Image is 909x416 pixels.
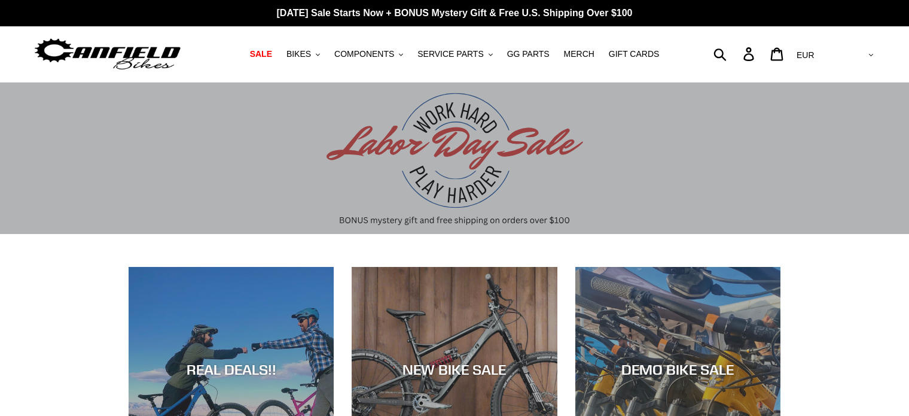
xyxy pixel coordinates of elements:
span: BIKES [286,49,311,59]
div: REAL DEALS!! [129,361,334,378]
span: GG PARTS [507,49,550,59]
a: GIFT CARDS [603,46,666,62]
a: GG PARTS [501,46,556,62]
div: DEMO BIKE SALE [575,361,780,378]
span: SERVICE PARTS [417,49,483,59]
span: SALE [250,49,272,59]
div: NEW BIKE SALE [352,361,557,378]
span: COMPONENTS [334,49,394,59]
span: GIFT CARDS [609,49,660,59]
input: Search [720,41,751,67]
button: COMPONENTS [328,46,409,62]
span: MERCH [564,49,594,59]
a: SALE [244,46,278,62]
a: MERCH [558,46,600,62]
button: BIKES [280,46,326,62]
img: Canfield Bikes [33,35,182,73]
button: SERVICE PARTS [411,46,498,62]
